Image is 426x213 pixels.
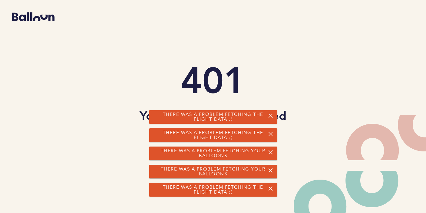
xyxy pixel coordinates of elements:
div: There was a problem fetching your balloons [149,165,277,178]
div: There was a problem fetching the flight data :( [149,110,277,124]
h2: You are not authenticated [140,108,286,123]
h1: 401 [181,63,245,99]
div: There was a problem fetching the flight data :( [149,128,277,142]
div: There was a problem fetching your balloons [149,147,277,160]
div: There was a problem fetching the flight data :( [149,183,277,197]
